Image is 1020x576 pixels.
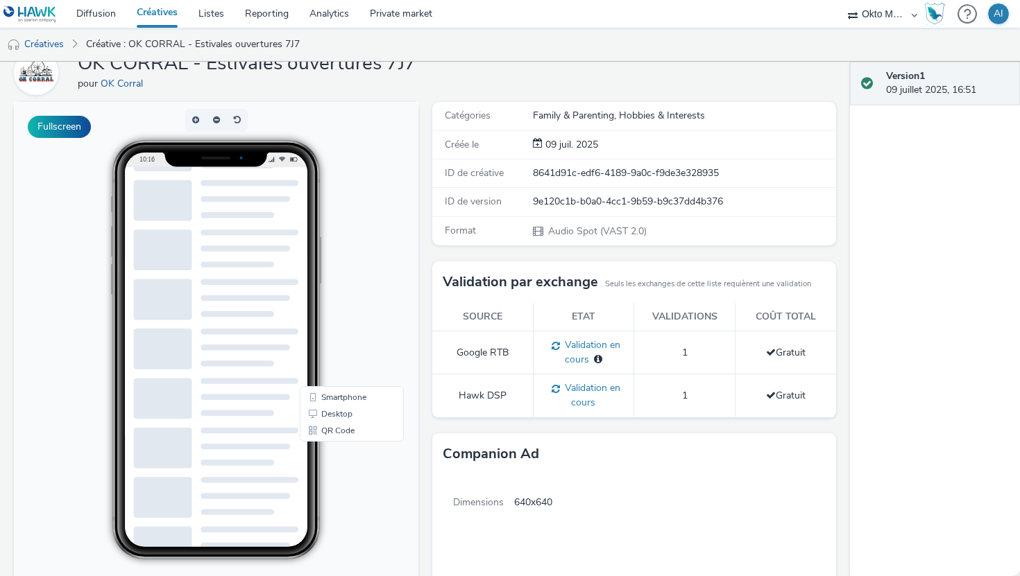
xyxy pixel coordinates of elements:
[289,304,387,320] li: Desktop
[432,303,534,331] th: Source
[443,444,539,464] h3: Companion Ad
[432,331,534,374] td: Google RTB
[924,3,945,25] img: Hawk Academy
[445,224,476,237] span: Format
[533,109,835,123] div: Family & Parenting, Hobbies & Interests
[533,166,835,180] div: 8641d91c-edf6-4189-9a0c-f9de3e328935
[432,374,534,417] td: Hawk DSP
[543,138,598,151] span: 09 juil. 2025
[126,53,141,61] span: 10:16
[735,303,836,331] th: Coût total
[443,272,598,293] h3: Validation par exchange
[289,320,387,337] li: QR Code
[924,3,951,25] a: Hawk Academy
[432,475,514,530] span: Dimensions
[14,66,64,79] a: OK Corral
[994,3,1003,24] div: AI
[605,279,811,290] small: Seuls les exchanges de cette liste requièrent une validation
[28,116,91,138] button: Fullscreen
[514,475,552,530] span: 640x640
[682,389,688,402] span: 1
[289,287,387,304] li: Smartphone
[634,303,736,331] th: Validations
[533,195,835,209] div: 9e120c1b-b0a0-4cc1-9b59-b9c37dd4b376
[445,166,504,180] span: ID de créative
[445,195,502,208] span: ID de version
[547,225,647,238] span: Audio Spot (VAST 2.0)
[3,6,57,23] img: undefined Logo
[79,28,307,61] a: Créative : OK CORRAL - Estivales ouvertures 7J7
[560,338,620,366] span: Validation en cours
[307,308,339,316] span: Desktop
[543,138,598,152] div: Création 09 juillet 2025, 16:51
[445,138,479,151] span: Créée le
[307,291,352,299] span: Smartphone
[7,38,21,52] img: audio
[560,381,620,409] span: Validation en cours
[78,77,101,90] span: pour
[307,324,341,333] span: QR Code
[78,51,416,77] h1: OK CORRAL - Estivales ouvertures 7J7
[886,69,1010,98] div: 09 juillet 2025, 16:51
[886,69,925,82] strong: Version 1
[16,53,56,93] img: OK Corral
[682,346,688,359] span: 1
[533,303,634,331] th: Etat
[445,109,491,122] span: Catégories
[766,389,806,402] span: Gratuit
[766,346,806,359] span: Gratuit
[101,77,148,90] a: OK Corral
